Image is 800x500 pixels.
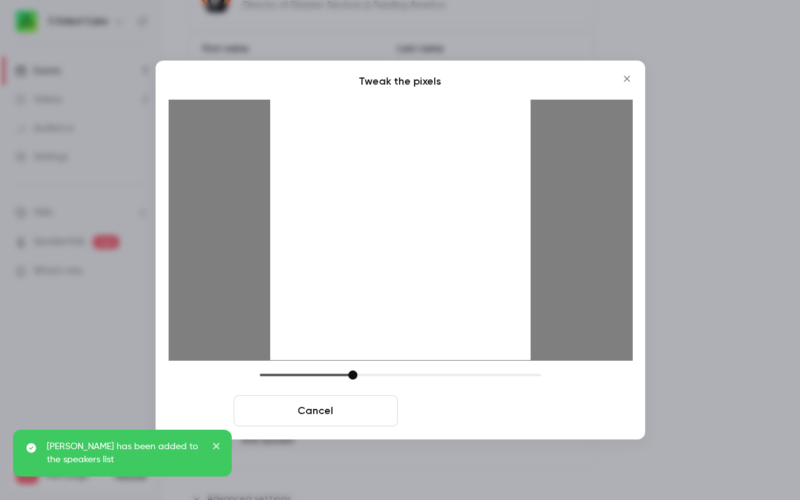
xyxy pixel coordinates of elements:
[169,74,632,89] p: Tweak the pixels
[614,66,640,92] button: Close
[234,395,398,426] button: Cancel
[403,395,567,426] button: Crop and save
[212,440,221,456] button: close
[47,440,203,466] p: [PERSON_NAME] has been added to the speakers list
